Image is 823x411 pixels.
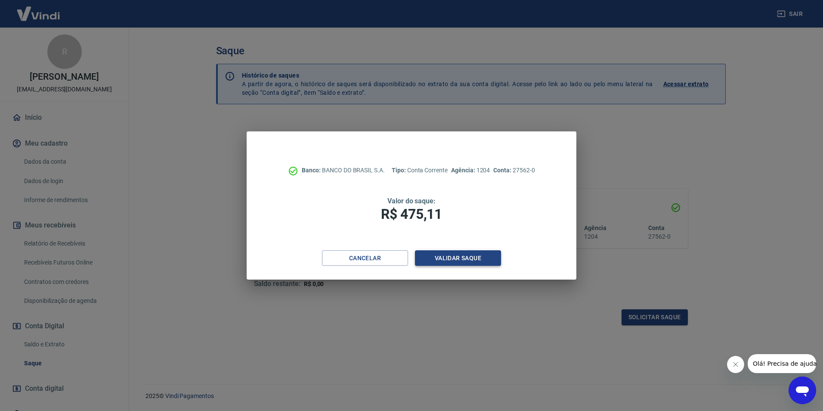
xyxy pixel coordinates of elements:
[392,166,448,175] p: Conta Corrente
[392,167,407,174] span: Tipo:
[5,6,72,13] span: Olá! Precisa de ajuda?
[322,250,408,266] button: Cancelar
[727,356,744,373] iframe: Fechar mensagem
[415,250,501,266] button: Validar saque
[451,166,490,175] p: 1204
[302,167,322,174] span: Banco:
[493,166,535,175] p: 27562-0
[302,166,385,175] p: BANCO DO BRASIL S.A.
[387,197,436,205] span: Valor do saque:
[789,377,816,404] iframe: Botão para abrir a janela de mensagens
[493,167,513,174] span: Conta:
[381,206,442,222] span: R$ 475,11
[451,167,476,174] span: Agência:
[748,354,816,373] iframe: Mensagem da empresa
